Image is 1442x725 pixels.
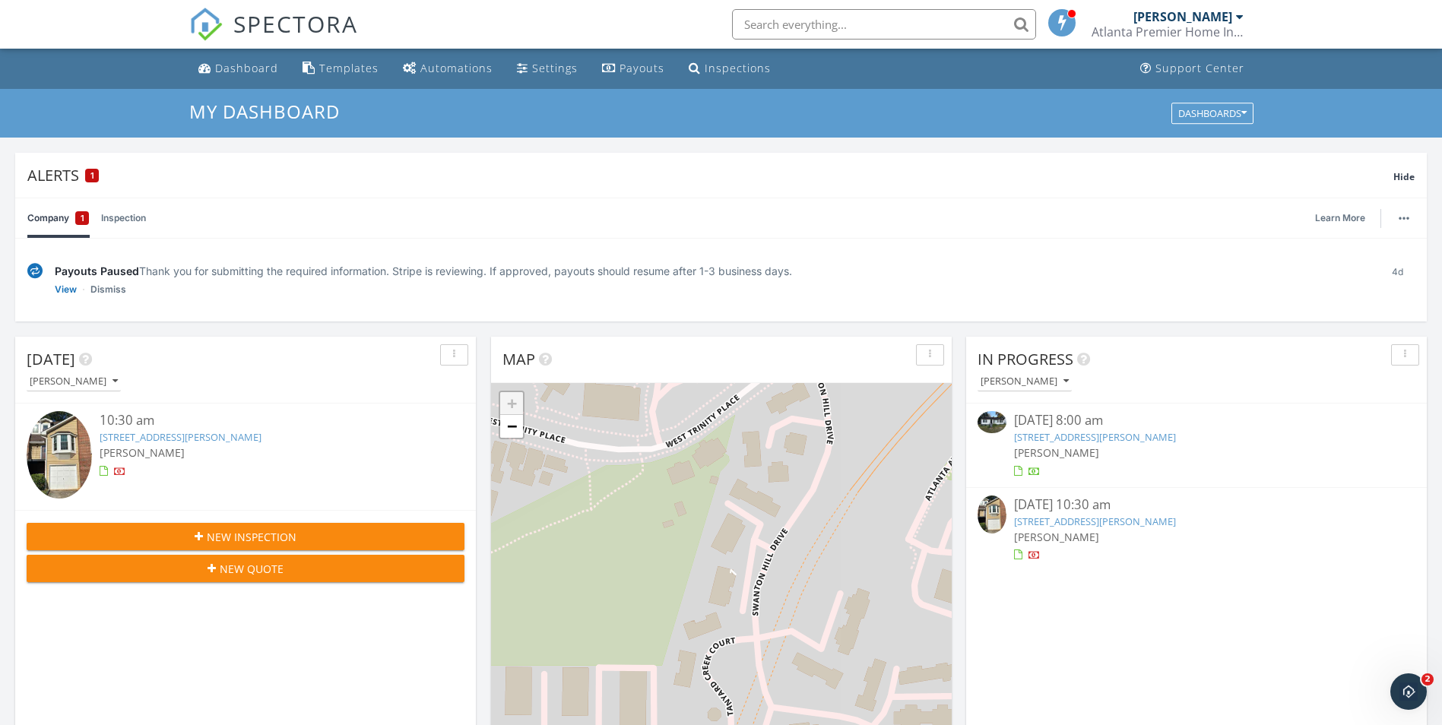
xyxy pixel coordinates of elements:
button: New Inspection [27,523,464,550]
a: View [55,282,77,297]
span: 1 [90,170,94,181]
span: New Inspection [207,529,296,545]
div: 10:30 am [100,411,428,430]
img: ellipsis-632cfdd7c38ec3a7d453.svg [1399,217,1409,220]
a: Learn More [1315,211,1374,226]
span: In Progress [978,349,1073,369]
div: Automations [420,61,493,75]
div: [DATE] 8:00 am [1014,411,1379,430]
a: Zoom in [500,392,523,415]
a: Payouts [596,55,670,83]
div: 4d [1380,263,1415,297]
button: [PERSON_NAME] [27,372,121,392]
i: 1 [727,568,739,580]
a: 10:30 am [STREET_ADDRESS][PERSON_NAME] [PERSON_NAME] [27,411,464,502]
div: [PERSON_NAME] [30,376,118,387]
div: Payouts [620,61,664,75]
a: Inspections [683,55,777,83]
img: under-review-2fe708636b114a7f4b8d.svg [27,263,43,279]
a: [STREET_ADDRESS][PERSON_NAME] [100,430,261,444]
a: SPECTORA [189,21,358,52]
button: Dashboards [1171,103,1253,124]
div: [PERSON_NAME] [1133,9,1232,24]
span: 2 [1421,673,1434,685]
a: Automations (Basic) [397,55,499,83]
span: Map [502,349,535,369]
img: The Best Home Inspection Software - Spectora [189,8,223,41]
div: Dashboards [1178,108,1247,119]
div: Support Center [1155,61,1244,75]
div: Inspections [705,61,771,75]
span: SPECTORA [233,8,358,40]
a: Dashboard [192,55,284,83]
div: [PERSON_NAME] [981,376,1069,387]
div: Thank you for submitting the required information. Stripe is reviewing. If approved, payouts shou... [55,263,1368,279]
div: [DATE] 10:30 am [1014,495,1379,514]
iframe: Intercom live chat [1390,673,1427,710]
button: New Quote [27,555,464,582]
span: Hide [1393,170,1415,183]
img: 9567667%2Freports%2F6fd00503-98fb-4b12-9976-269d186f7504%2Fcover_photos%2Fqso4BjPMSTSC31NnNuhc%2F... [978,495,1006,534]
a: Settings [511,55,584,83]
span: New Quote [220,561,284,577]
a: [DATE] 8:00 am [STREET_ADDRESS][PERSON_NAME] [PERSON_NAME] [978,411,1415,479]
a: [STREET_ADDRESS][PERSON_NAME] [1014,430,1176,444]
div: Settings [532,61,578,75]
span: [PERSON_NAME] [100,445,185,460]
div: Alerts [27,165,1393,185]
input: Search everything... [732,9,1036,40]
button: [PERSON_NAME] [978,372,1072,392]
a: Zoom out [500,415,523,438]
span: [DATE] [27,349,75,369]
a: Company [27,198,89,238]
a: Support Center [1134,55,1250,83]
img: 9486983%2Fcover_photos%2FyBCYLuZbzu0HCzmb97FG%2Fsmall.jpg [978,411,1006,433]
a: [STREET_ADDRESS][PERSON_NAME] [1014,514,1176,528]
div: Atlanta Premier Home Inspections [1092,24,1244,40]
div: Dashboard [215,61,278,75]
a: Templates [296,55,385,83]
a: Dismiss [90,282,126,297]
span: [PERSON_NAME] [1014,530,1099,544]
a: Inspection [101,198,146,238]
span: 1 [81,211,84,226]
span: [PERSON_NAME] [1014,445,1099,460]
div: Templates [319,61,379,75]
a: [DATE] 10:30 am [STREET_ADDRESS][PERSON_NAME] [PERSON_NAME] [978,495,1415,563]
img: 9567667%2Freports%2F6fd00503-98fb-4b12-9976-269d186f7504%2Fcover_photos%2Fqso4BjPMSTSC31NnNuhc%2F... [27,411,92,499]
span: Payouts Paused [55,264,139,277]
div: 117 Woodbury Pl, Decatur, GA 30030 [721,562,731,571]
span: My Dashboard [189,99,340,124]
